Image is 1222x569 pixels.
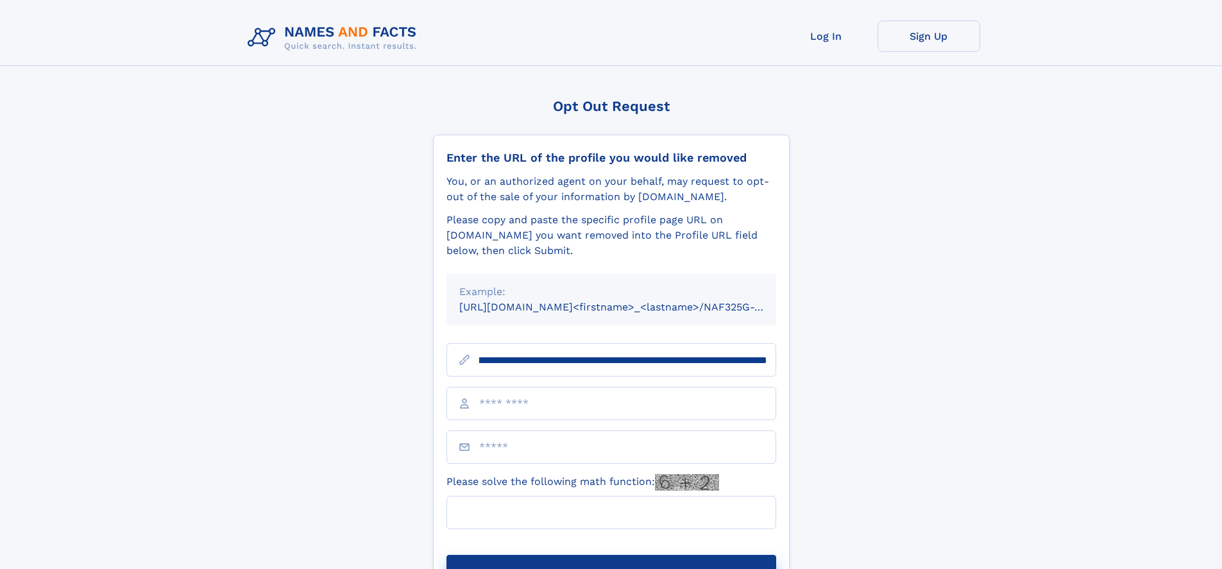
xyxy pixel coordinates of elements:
[446,151,776,165] div: Enter the URL of the profile you would like removed
[878,21,980,52] a: Sign Up
[459,284,763,300] div: Example:
[775,21,878,52] a: Log In
[433,98,790,114] div: Opt Out Request
[446,174,776,205] div: You, or an authorized agent on your behalf, may request to opt-out of the sale of your informatio...
[459,301,801,313] small: [URL][DOMAIN_NAME]<firstname>_<lastname>/NAF325G-xxxxxxxx
[446,474,719,491] label: Please solve the following math function:
[242,21,427,55] img: Logo Names and Facts
[446,212,776,259] div: Please copy and paste the specific profile page URL on [DOMAIN_NAME] you want removed into the Pr...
